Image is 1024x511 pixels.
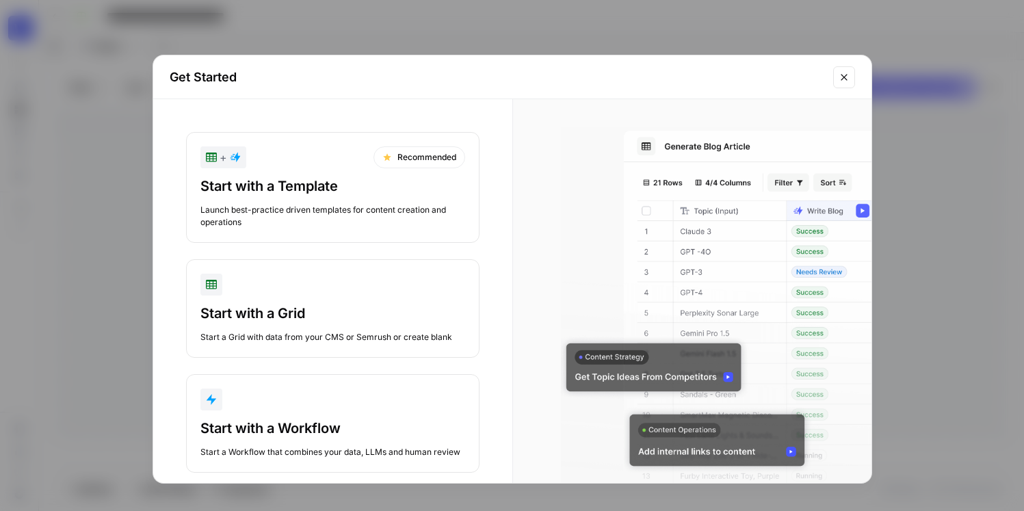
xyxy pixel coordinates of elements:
button: Start with a GridStart a Grid with data from your CMS or Semrush or create blank [186,259,480,358]
div: Start a Workflow that combines your data, LLMs and human review [200,446,465,458]
div: Launch best-practice driven templates for content creation and operations [200,204,465,228]
div: Start with a Grid [200,304,465,323]
div: Start a Grid with data from your CMS or Semrush or create blank [200,331,465,343]
h2: Get Started [170,68,825,87]
button: Close modal [833,66,855,88]
button: +RecommendedStart with a TemplateLaunch best-practice driven templates for content creation and o... [186,132,480,243]
div: Start with a Template [200,176,465,196]
div: Start with a Workflow [200,419,465,438]
button: Start with a WorkflowStart a Workflow that combines your data, LLMs and human review [186,374,480,473]
div: Recommended [373,146,465,168]
div: + [206,149,241,166]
